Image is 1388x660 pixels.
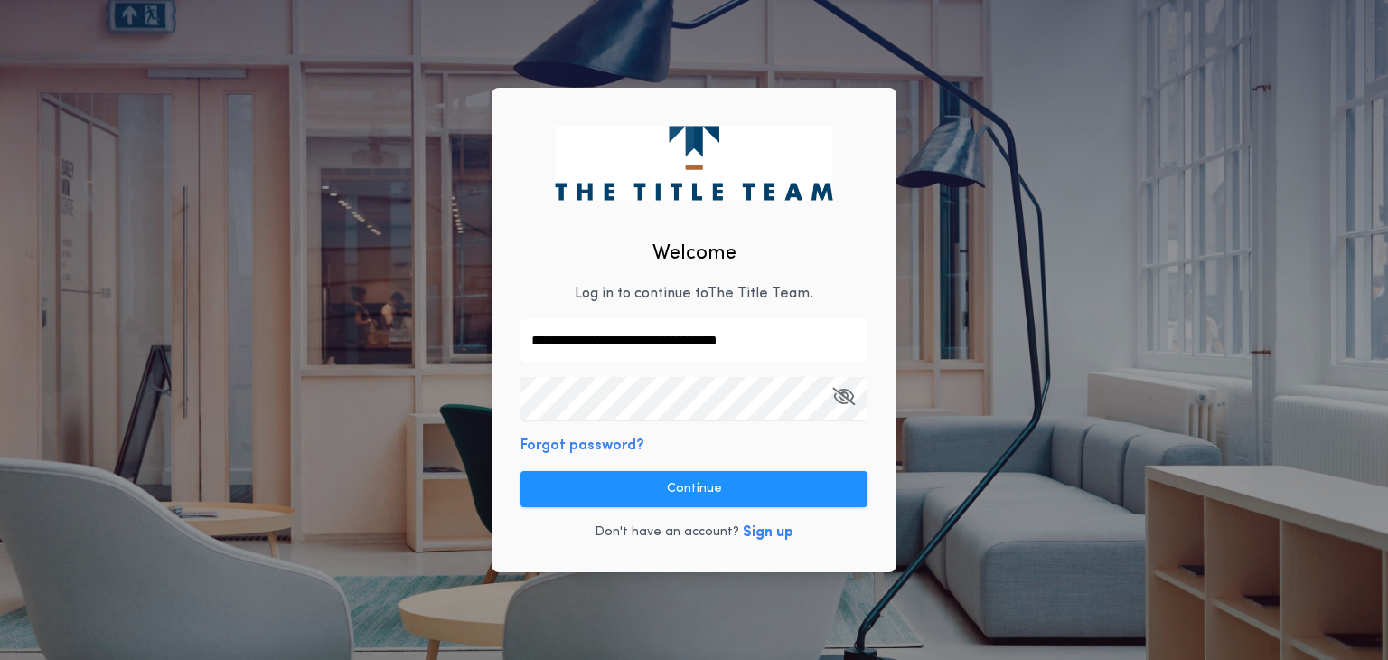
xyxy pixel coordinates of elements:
p: Don't have an account? [595,523,739,542]
img: logo [555,126,832,200]
h2: Welcome [652,239,736,269]
p: Log in to continue to The Title Team . [575,283,813,305]
button: Continue [520,471,867,507]
button: Forgot password? [520,435,644,457]
button: Sign up [743,522,793,543]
